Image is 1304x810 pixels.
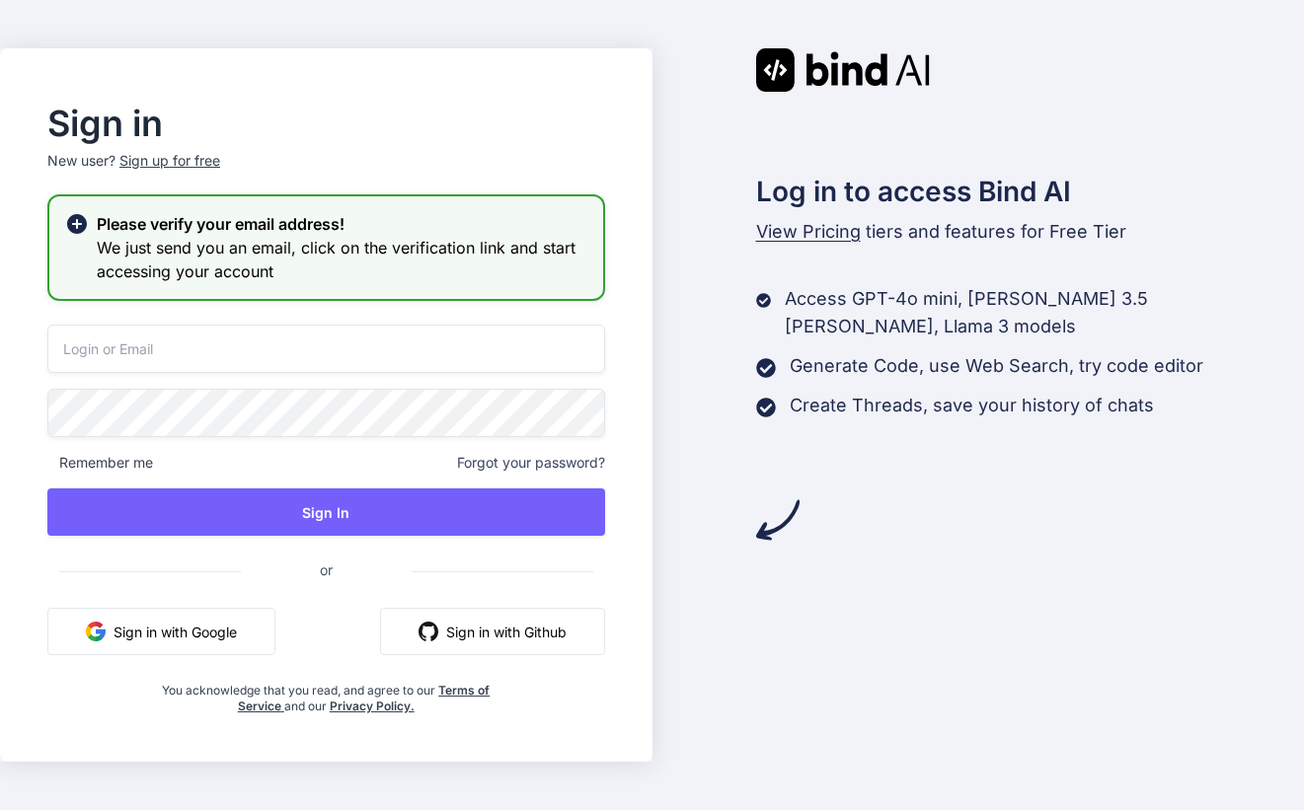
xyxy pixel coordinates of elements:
[97,236,587,283] h3: We just send you an email, click on the verification link and start accessing your account
[457,453,605,473] span: Forgot your password?
[47,325,605,373] input: Login or Email
[86,622,106,641] img: google
[47,108,605,139] h2: Sign in
[47,453,153,473] span: Remember me
[790,392,1154,419] p: Create Threads, save your history of chats
[785,285,1304,340] p: Access GPT-4o mini, [PERSON_NAME] 3.5 [PERSON_NAME], Llama 3 models
[47,151,605,194] p: New user?
[47,608,275,655] button: Sign in with Google
[756,48,930,92] img: Bind AI logo
[790,352,1203,380] p: Generate Code, use Web Search, try code editor
[97,212,587,236] h2: Please verify your email address!
[140,671,511,714] div: You acknowledge that you read, and agree to our and our
[380,608,605,655] button: Sign in with Github
[756,221,861,242] span: View Pricing
[241,546,412,594] span: or
[330,699,415,713] a: Privacy Policy.
[419,622,438,641] img: github
[47,488,605,536] button: Sign In
[756,498,800,542] img: arrow
[238,683,491,713] a: Terms of Service
[119,151,220,171] div: Sign up for free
